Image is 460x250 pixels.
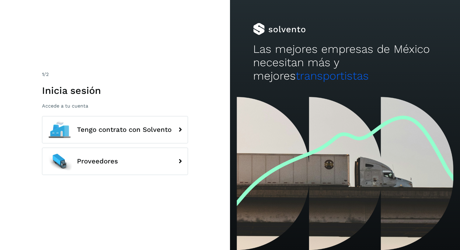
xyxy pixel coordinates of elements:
[42,85,188,96] h1: Inicia sesión
[42,71,188,78] div: /2
[42,103,188,109] p: Accede a tu cuenta
[77,126,172,133] span: Tengo contrato con Solvento
[42,116,188,143] button: Tengo contrato con Solvento
[296,69,369,82] span: transportistas
[77,158,118,165] span: Proveedores
[42,148,188,175] button: Proveedores
[42,71,44,77] span: 1
[253,43,437,83] h2: Las mejores empresas de México necesitan más y mejores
